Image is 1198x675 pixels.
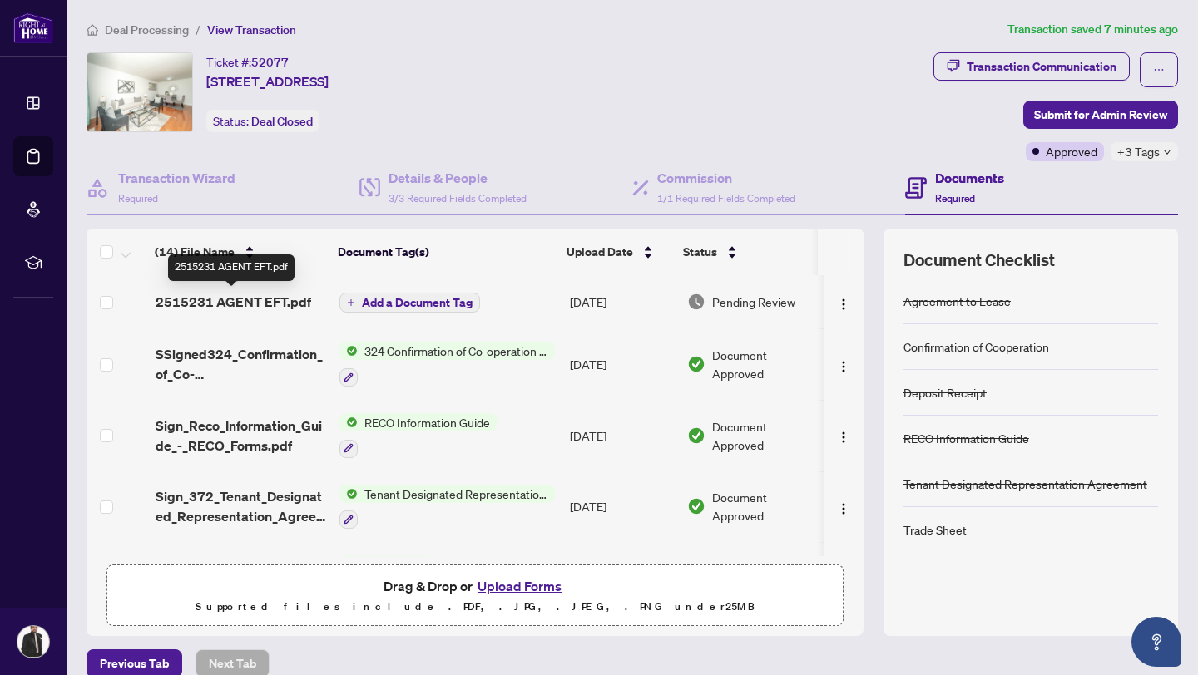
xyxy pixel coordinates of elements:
span: (14) File Name [155,243,235,261]
span: [STREET_ADDRESS] [206,71,329,91]
div: Trade Sheet [903,520,967,539]
div: Transaction Communication [967,53,1116,80]
span: 1/1 Required Fields Completed [657,192,795,204]
span: +3 Tags [1117,142,1160,161]
td: [DATE] [563,542,681,613]
span: Status [683,243,717,261]
p: Supported files include .PDF, .JPG, .JPEG, .PNG under 25 MB [117,597,833,617]
img: Document Status [687,497,705,515]
span: Add a Document Tag [362,297,473,308]
button: Logo [830,288,857,315]
img: IMG-E12335261_1.jpg [87,53,192,131]
button: Status IconRECO Information Guide [339,413,497,458]
span: Pending Review [712,293,795,311]
th: (14) File Name [148,229,331,275]
button: Logo [830,422,857,449]
div: Tenant Designated Representation Agreement [903,475,1147,493]
img: Status Icon [339,555,358,574]
img: Profile Icon [17,626,49,658]
span: Document Approved [712,417,816,454]
div: Status: [206,110,319,132]
span: Drag & Drop or [384,575,567,597]
img: Logo [837,360,850,373]
td: [DATE] [563,400,681,471]
span: SSigned324_Confirmation_of_Co-operation_and_Representation_-_Tenant_Landlord_-_OREA 1 1 1.pdf [156,344,327,384]
button: Status IconTenant Designated Representation Agreement [339,485,555,530]
td: [DATE] [563,471,681,543]
button: Status IconTrade Sheet [339,555,434,600]
div: RECO Information Guide [903,429,1029,447]
span: Sign_372_Tenant_Designated_Representation_Agreement_-_PropTx-[PERSON_NAME].pdf [156,486,327,526]
span: Required [935,192,975,204]
button: Transaction Communication [933,52,1130,81]
span: Trade Sheet [358,555,434,574]
td: [DATE] [563,328,681,400]
img: Document Status [687,426,705,445]
th: Status [676,229,818,275]
span: 52077 [251,55,289,70]
span: 3/3 Required Fields Completed [389,192,527,204]
img: Logo [837,431,850,444]
img: Logo [837,502,850,515]
span: Approved [1046,142,1097,160]
img: Status Icon [339,485,358,503]
img: Document Status [687,355,705,373]
h4: Documents [935,168,1004,188]
h4: Commission [657,168,795,188]
span: Upload Date [567,243,633,261]
span: Sign_Reco_Information_Guide_-_RECO_Forms.pdf [156,416,327,456]
img: logo [13,12,53,43]
span: 2515231 AGENT EFT.pdf [156,292,311,312]
div: Confirmation of Cooperation [903,337,1049,356]
span: RECO Information Guide [358,413,497,431]
span: ellipsis [1153,64,1165,76]
span: 324 Confirmation of Co-operation and Representation - Tenant/Landlord [358,342,555,360]
span: Deal Processing [105,22,189,37]
button: Logo [830,351,857,377]
span: Deal Closed [251,114,313,129]
h4: Transaction Wizard [118,168,235,188]
div: Deposit Receipt [903,383,987,402]
article: Transaction saved 7 minutes ago [1007,20,1178,39]
button: Upload Forms [473,575,567,597]
th: Upload Date [560,229,676,275]
button: Status Icon324 Confirmation of Co-operation and Representation - Tenant/Landlord [339,342,555,387]
li: / [196,20,200,39]
button: Add a Document Tag [339,292,480,313]
span: Submit for Admin Review [1034,101,1167,128]
button: Add a Document Tag [339,293,480,313]
th: Document Tag(s) [331,229,560,275]
td: [DATE] [563,275,681,328]
span: Drag & Drop orUpload FormsSupported files include .PDF, .JPG, .JPEG, .PNG under25MB [107,565,843,627]
span: View Transaction [207,22,296,37]
div: Ticket #: [206,52,289,71]
div: 2515231 AGENT EFT.pdf [168,254,295,281]
button: Open asap [1131,617,1181,667]
span: down [1163,148,1171,156]
span: Document Approved [712,346,816,382]
img: Document Status [687,293,705,311]
span: plus [347,298,355,307]
button: Submit for Admin Review [1023,101,1178,129]
span: Required [118,192,158,204]
span: home [87,24,98,36]
h4: Details & People [389,168,527,188]
span: Document Checklist [903,249,1055,272]
img: Logo [837,298,850,311]
span: Document Approved [712,488,816,525]
div: Agreement to Lease [903,292,1011,310]
button: Logo [830,493,857,520]
span: Tenant Designated Representation Agreement [358,485,555,503]
img: Status Icon [339,342,358,360]
img: Status Icon [339,413,358,431]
